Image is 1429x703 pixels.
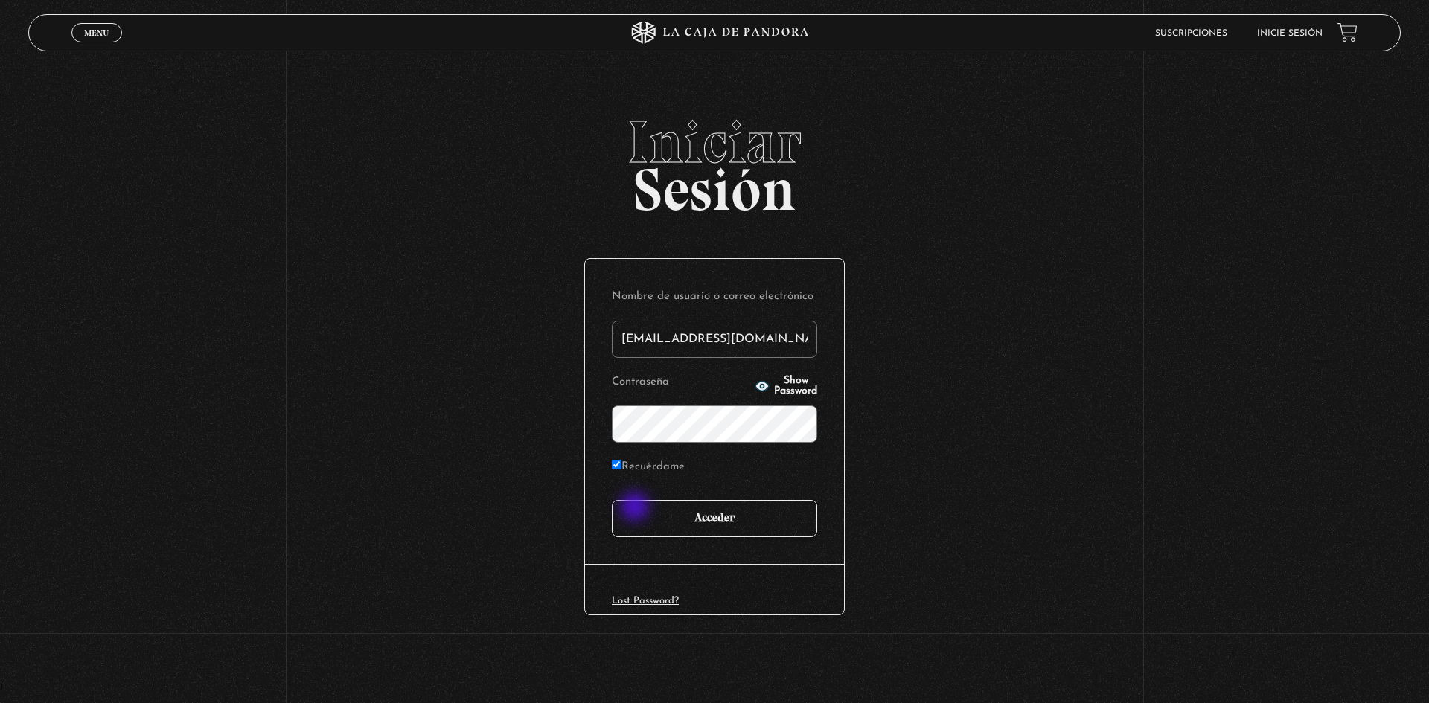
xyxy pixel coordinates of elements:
h2: Sesión [28,112,1400,208]
input: Recuérdame [612,460,621,469]
input: Acceder [612,500,817,537]
button: Show Password [755,376,817,397]
span: Iniciar [28,112,1400,172]
a: Suscripciones [1155,29,1227,38]
label: Nombre de usuario o correo electrónico [612,286,817,309]
label: Recuérdame [612,456,685,479]
a: Lost Password? [612,596,679,606]
span: Menu [84,28,109,37]
label: Contraseña [612,371,750,394]
span: Show Password [774,376,817,397]
a: View your shopping cart [1337,22,1358,42]
a: Inicie sesión [1257,29,1323,38]
span: Cerrar [80,41,115,51]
